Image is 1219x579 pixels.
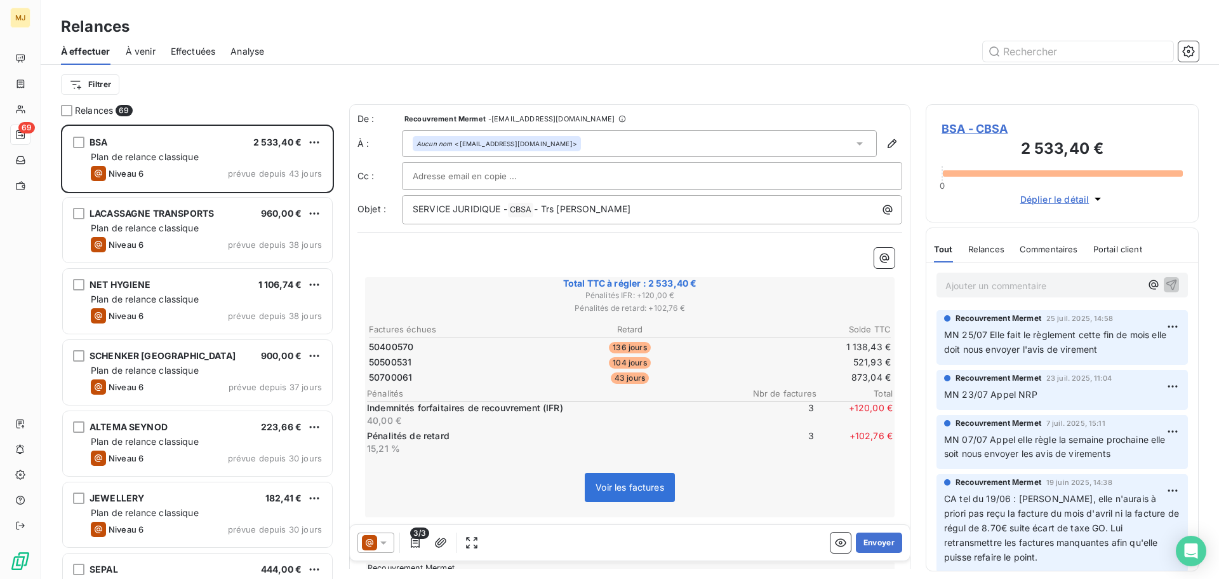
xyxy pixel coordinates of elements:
span: À venir [126,45,156,58]
span: Plan de relance classique [91,507,199,518]
span: Recouvrement Mermet [956,477,1041,488]
span: - Trs [PERSON_NAME] [534,203,630,214]
p: 40,00 € [367,414,735,427]
span: ALTEMA SEYNOD [90,421,168,432]
td: 873,04 € [718,371,891,385]
span: 43 jours [611,372,649,384]
span: 223,66 € [261,421,302,432]
td: 521,93 € [718,355,891,369]
span: 444,00 € [261,564,302,575]
span: NET HYGIENE [90,279,151,290]
span: prévue depuis 43 jours [228,168,322,179]
span: Plan de relance classique [91,436,199,447]
span: - [EMAIL_ADDRESS][DOMAIN_NAME] [488,115,615,123]
span: Pénalités IFR : + 120,00 € [367,290,893,301]
span: 3/3 [410,528,429,539]
span: CA tel du 19/06 : [PERSON_NAME], elle n'aurais à priori pas reçu la facture du mois d'avril ni la... [944,493,1182,562]
label: À : [357,137,402,150]
span: Déplier le détail [1020,193,1089,206]
span: MN 25/07 Elle fait le règlement cette fin de mois elle doit nous envoyer l'avis de virement [944,329,1169,355]
div: Open Intercom Messenger [1176,536,1206,566]
span: prévue depuis 38 jours [228,240,322,250]
span: Recouvrement Mermet [956,372,1041,384]
span: Portail client [1093,244,1142,254]
span: Commentaires [1020,244,1078,254]
span: 50400570 [369,341,413,353]
span: 69 [116,105,132,116]
span: 25 juil. 2025, 14:58 [1046,315,1113,322]
span: SERVICE JURIDIQUE - [413,203,507,214]
span: prévue depuis 37 jours [229,382,322,392]
span: Relances [75,104,113,117]
span: prévue depuis 30 jours [228,524,322,535]
img: Logo LeanPay [10,551,30,571]
input: Rechercher [983,41,1173,62]
span: 0 [940,181,945,191]
span: 7 juil. 2025, 15:11 [1046,419,1105,427]
th: Solde TTC [718,323,891,336]
div: MJ [10,8,30,28]
span: Niveau 6 [109,311,143,321]
span: + 120,00 € [816,402,893,427]
div: <[EMAIL_ADDRESS][DOMAIN_NAME]> [416,139,577,148]
span: Relances [968,244,1004,254]
span: + 102,76 € [816,430,893,455]
button: Filtrer [61,74,119,95]
em: Aucun nom [416,139,452,148]
span: Effectuées [171,45,216,58]
span: Recouvrement Mermet [956,418,1041,429]
input: Adresse email en copie ... [413,167,549,186]
span: 2 533,40 € [253,137,302,147]
span: Analyse [230,45,264,58]
button: Déplier le détail [1016,192,1109,207]
span: JEWELLERY [90,493,144,503]
span: 69 [18,122,35,133]
p: 15,21 % [367,442,735,455]
span: 3 [738,402,814,427]
span: 136 jours [609,342,650,353]
h3: 2 533,40 € [942,137,1183,163]
span: Plan de relance classique [91,222,199,233]
span: Plan de relance classique [91,151,199,162]
span: 50700061 [369,371,412,384]
span: Plan de relance classique [91,294,199,304]
span: 23 juil. 2025, 11:04 [1046,374,1112,382]
span: Recouvrement Mermet [956,313,1041,324]
span: Niveau 6 [109,382,143,392]
span: Niveau 6 [109,240,143,250]
span: À effectuer [61,45,110,58]
span: Pénalités de retard : + 102,76 € [367,303,893,314]
span: CBSA [508,203,534,217]
p: Pénalités de retard [367,430,735,442]
h3: Relances [61,15,130,38]
span: Niveau 6 [109,524,143,535]
span: 50500531 [369,356,411,369]
span: Plan de relance classique [91,365,199,376]
span: Nbr de factures [740,388,816,398]
span: SEPAL [90,564,118,575]
span: Tout [934,244,953,254]
span: prévue depuis 30 jours [228,453,322,463]
span: BSA - CBSA [942,120,1183,137]
span: 1 106,74 € [258,279,302,290]
span: 19 juin 2025, 14:38 [1046,479,1112,486]
span: 900,00 € [261,350,302,361]
span: SCHENKER [GEOGRAPHIC_DATA] [90,350,236,361]
th: Retard [543,323,716,336]
span: LACASSAGNE TRANSPORTS [90,208,214,219]
p: Indemnités forfaitaires de recouvrement (IFR) [367,402,735,414]
th: Factures échues [368,323,542,336]
span: Objet : [357,203,386,214]
span: De : [357,112,402,125]
td: 1 138,43 € [718,340,891,354]
span: Total TTC à régler : 2 533,40 € [367,277,893,290]
span: 960,00 € [261,208,302,219]
div: grid [61,125,334,579]
span: Voir les factures [596,482,664,493]
span: Total [816,388,893,398]
button: Envoyer [856,533,902,553]
span: MN 07/07 Appel elle règle la semaine prochaine elle soit nous envoyer les avis de virements [944,434,1168,460]
span: prévue depuis 38 jours [228,311,322,321]
span: Pénalités [367,388,740,398]
label: Cc : [357,170,402,182]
